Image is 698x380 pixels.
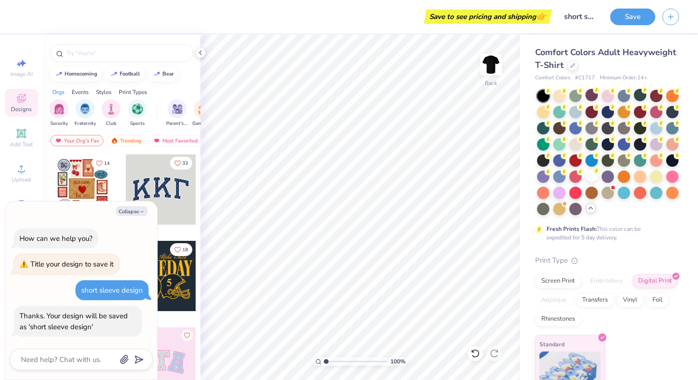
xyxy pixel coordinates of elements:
span: Add Text [10,141,33,148]
div: Orgs [52,88,65,96]
span: 18 [182,247,188,252]
span: Image AI [10,70,33,78]
div: Save to see pricing and shipping [426,9,549,24]
button: bear [148,67,178,81]
span: Standard [539,339,565,349]
button: Save [610,9,655,25]
img: Sports Image [132,104,143,114]
button: filter button [192,99,214,127]
div: Most Favorited [149,135,202,146]
div: filter for Sports [128,99,147,127]
span: Fraternity [75,120,96,127]
span: Sports [130,120,145,127]
div: Title your design to save it [30,259,113,269]
div: Digital Print [632,274,678,288]
img: Parent's Weekend Image [172,104,183,114]
div: Your Org's Fav [50,135,104,146]
div: Transfers [576,293,614,307]
div: This color can be expedited for 5 day delivery. [547,225,663,242]
img: most_fav.gif [153,137,160,144]
div: Screen Print [535,274,581,288]
button: Like [92,157,114,170]
input: Try "Alpha" [66,48,187,58]
button: filter button [166,99,188,127]
strong: Fresh Prints Flash: [547,225,597,233]
span: Sorority [50,120,68,127]
div: Rhinestones [535,312,581,326]
span: 👉 [536,10,547,22]
img: trend_line.gif [55,71,63,77]
input: Untitled Design [557,7,603,26]
button: homecoming [50,67,102,81]
div: bear [162,71,174,76]
img: trend_line.gif [110,71,118,77]
div: filter for Sorority [49,99,68,127]
div: filter for Parent's Weekend [166,99,188,127]
div: How can we help you? [19,234,93,243]
button: filter button [75,99,96,127]
span: Comfort Colors Adult Heavyweight T-Shirt [535,47,676,71]
div: Print Type [535,255,679,266]
div: Back [485,79,497,87]
div: Vinyl [617,293,643,307]
span: Minimum Order: 24 + [600,74,647,82]
span: # C1717 [575,74,595,82]
button: football [105,67,144,81]
div: Trending [106,135,146,146]
button: Like [170,243,192,256]
img: trending.gif [111,137,118,144]
div: short sleeve design [81,285,143,295]
span: Comfort Colors [535,74,570,82]
button: Like [181,330,193,341]
img: Game Day Image [198,104,209,114]
button: filter button [128,99,147,127]
span: 33 [182,161,188,166]
div: Applique [535,293,573,307]
div: filter for Game Day [192,99,214,127]
span: Upload [12,176,31,183]
button: filter button [102,99,121,127]
div: filter for Club [102,99,121,127]
div: Events [72,88,89,96]
div: homecoming [65,71,97,76]
div: filter for Fraternity [75,99,96,127]
img: Back [481,55,500,74]
div: Foil [646,293,669,307]
div: Print Types [119,88,147,96]
button: Collapse [116,206,148,216]
div: Thanks. Your design will be saved as 'short sleeve design' [19,311,128,332]
button: filter button [49,99,68,127]
span: 14 [104,161,110,166]
img: trend_line.gif [153,71,160,77]
img: Sorority Image [54,104,65,114]
img: Club Image [106,104,116,114]
span: Designs [11,105,32,113]
img: Fraternity Image [80,104,90,114]
span: Game Day [192,120,214,127]
span: Club [106,120,116,127]
div: Styles [96,88,112,96]
div: Embroidery [584,274,629,288]
div: football [120,71,140,76]
img: most_fav.gif [55,137,62,144]
button: Like [170,157,192,170]
span: 100 % [390,357,406,366]
span: Parent's Weekend [166,120,188,127]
